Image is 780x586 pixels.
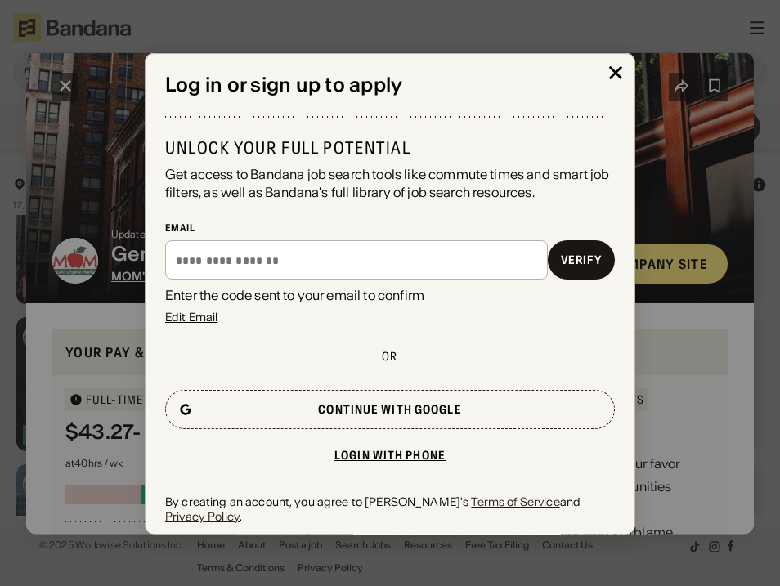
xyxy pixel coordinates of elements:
[334,449,446,460] div: Login with phone
[382,348,397,363] div: or
[165,164,615,201] div: Get access to Bandana job search tools like commute times and smart job filters, as well as Banda...
[165,73,615,96] div: Log in or sign up to apply
[165,508,240,523] a: Privacy Policy
[471,494,559,508] a: Terms of Service
[165,286,615,304] div: Enter the code sent to your email to confirm
[561,254,602,266] div: Verify
[318,403,461,414] div: Continue with Google
[165,311,217,322] div: Edit Email
[165,221,615,234] div: Email
[165,136,615,158] div: Unlock your full potential
[165,494,615,523] div: By creating an account, you agree to [PERSON_NAME]'s and .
